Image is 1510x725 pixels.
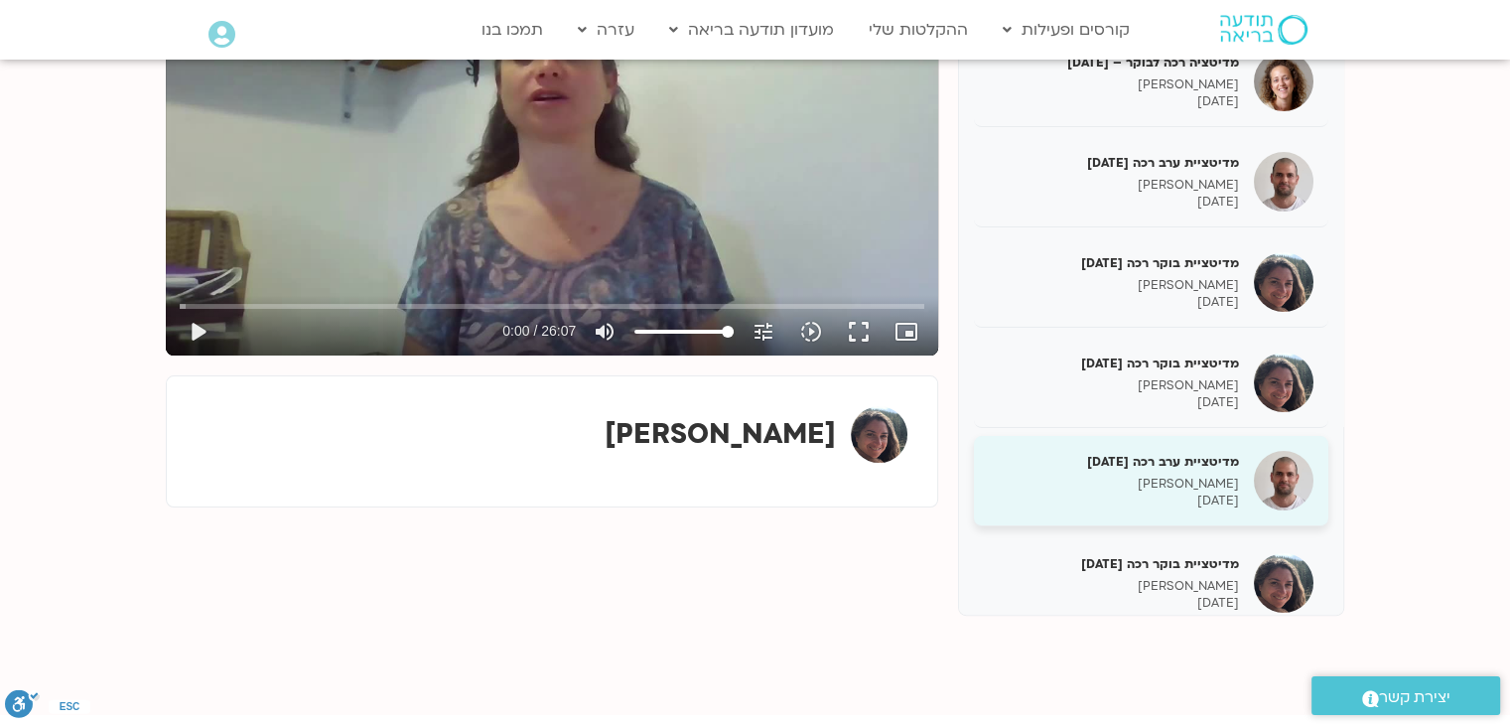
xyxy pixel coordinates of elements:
[989,355,1239,372] h5: מדיטציית בוקר רכה [DATE]
[989,555,1239,573] h5: מדיטציית בוקר רכה [DATE]
[989,595,1239,612] p: [DATE]
[605,415,836,453] strong: [PERSON_NAME]
[1254,353,1313,412] img: מדיטציית בוקר רכה 27.7.25
[1254,152,1313,212] img: מדיטציית ערב רכה 23.7.25
[989,93,1239,110] p: [DATE]
[851,406,907,463] img: קרן גל
[989,54,1239,72] h5: מדיטציה רכה לבוקר – [DATE]
[859,11,978,49] a: ההקלטות שלי
[989,194,1239,211] p: [DATE]
[989,493,1239,509] p: [DATE]
[989,277,1239,294] p: [PERSON_NAME]
[1311,676,1500,715] a: יצירת קשר
[989,254,1239,272] h5: מדיטציית בוקר רכה [DATE]
[989,76,1239,93] p: [PERSON_NAME]
[989,476,1239,493] p: [PERSON_NAME]
[568,11,644,49] a: עזרה
[989,177,1239,194] p: [PERSON_NAME]
[989,154,1239,172] h5: מדיטציית ערב רכה [DATE]
[989,453,1239,471] h5: מדיטציית ערב רכה [DATE]
[1254,52,1313,111] img: מדיטציה רכה לבוקר – 23/7/25
[993,11,1140,49] a: קורסים ופעילות
[989,578,1239,595] p: [PERSON_NAME]
[989,377,1239,394] p: [PERSON_NAME]
[1254,451,1313,510] img: מדיטציית ערב רכה 27.7.25
[989,294,1239,311] p: [DATE]
[1254,553,1313,613] img: מדיטציית בוקר רכה 28.7.25
[1220,15,1307,45] img: תודעה בריאה
[1379,684,1450,711] span: יצירת קשר
[472,11,553,49] a: תמכו בנו
[1254,252,1313,312] img: מדיטציית בוקר רכה 24.7.25
[989,394,1239,411] p: [DATE]
[659,11,844,49] a: מועדון תודעה בריאה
